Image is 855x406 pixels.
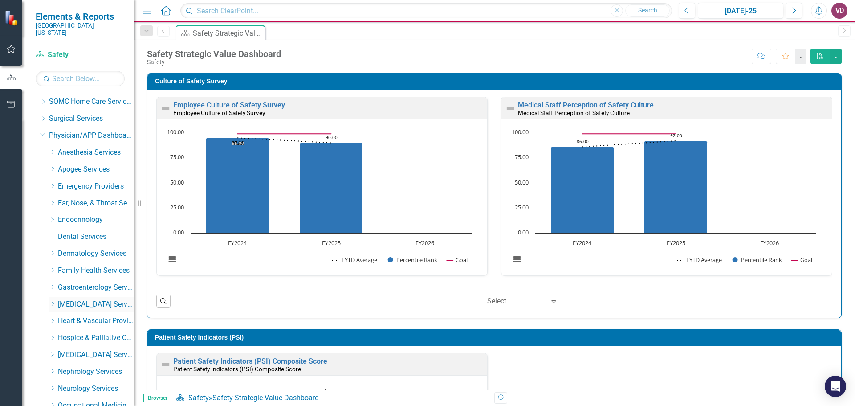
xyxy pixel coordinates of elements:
[232,140,244,146] text: 95.00
[511,253,523,266] button: View chart menu, Chart
[206,138,269,233] path: FY2024, 95. Percentile Rank.
[173,228,184,236] text: 0.00
[551,147,614,233] path: FY2024, 86. Percentile Rank.
[167,128,184,136] text: 100.00
[58,350,134,360] a: [MEDICAL_DATA] Services
[212,394,319,402] div: Safety Strategic Value Dashboard
[176,393,488,403] div: »
[512,128,529,136] text: 100.00
[58,232,134,242] a: Dental Services
[551,133,770,234] g: Percentile Rank, series 2 of 3. Bar series with 3 bars.
[506,128,821,273] svg: Interactive chart
[670,132,682,139] text: 92.00
[173,109,265,116] small: Employee Culture of Safety Survey
[415,239,434,247] text: FY2026
[36,11,125,22] span: Elements & Reports
[49,97,134,107] a: SOMC Home Care Services
[733,256,782,264] button: Show Percentile Rank
[698,3,783,19] button: [DATE]-25
[161,128,483,273] div: Chart. Highcharts interactive chart.
[170,153,184,161] text: 75.00
[173,365,301,373] small: Patient Safety Indicators (PSI) Composite Score
[161,128,476,273] svg: Interactive chart
[4,10,20,26] img: ClearPoint Strategy
[166,253,179,266] button: View chart menu, Chart
[188,394,209,402] a: Safety
[170,203,184,211] text: 25.00
[193,28,263,39] div: Safety Strategic Value Dashboard
[300,143,363,233] path: FY2025, 90. Percentile Rank.
[173,357,327,365] a: Patient Safety Indicators (PSI) Composite Score
[515,153,529,161] text: 75.00
[155,78,837,85] h3: Culture of Safety Survey
[644,141,708,233] path: FY2025, 92. Percentile Rank.
[701,6,780,16] div: [DATE]-25
[58,367,134,377] a: Nephrology Services
[577,138,589,144] text: 86.00
[667,239,685,247] text: FY2025
[36,22,125,37] small: [GEOGRAPHIC_DATA][US_STATE]
[625,4,670,17] button: Search
[142,394,171,402] span: Browser
[326,134,338,140] text: 90.00
[518,101,654,109] a: Medical Staff Perception of Safety Culture
[638,7,657,14] span: Search
[58,198,134,209] a: Ear, Nose, & Throat Services
[147,49,281,59] div: Safety Strategic Value Dashboard
[825,376,846,397] div: Open Intercom Messenger
[518,228,529,236] text: 0.00
[58,148,134,158] a: Anesthesia Services
[147,59,281,66] div: Safety
[49,131,134,141] a: Physician/APP Dashboards
[518,109,630,116] small: Medical Staff Perception of Safety Culture
[173,101,285,109] a: Employee Culture of Safety Survey
[58,316,134,326] a: Heart & Vascular Providers
[791,256,812,264] button: Show Goal
[388,256,438,264] button: Show Percentile Rank
[506,128,827,273] div: Chart. Highcharts interactive chart.
[206,133,425,234] g: Percentile Rank, series 2 of 3. Bar series with 3 bars.
[831,3,847,19] button: VD
[36,50,125,60] a: Safety
[228,239,247,247] text: FY2024
[332,256,378,264] button: Show FYTD Average
[58,266,134,276] a: Family Health Services
[160,359,171,370] img: Not Defined
[581,132,678,135] g: Goal, series 3 of 3. Line with 3 data points.
[515,178,529,186] text: 50.00
[58,299,134,310] a: [MEDICAL_DATA] Services
[447,256,468,264] button: Show Goal
[287,387,351,396] text: PSI Composite Score
[505,103,516,114] img: Not Defined
[573,239,592,247] text: FY2024
[49,114,134,124] a: Surgical Services
[58,164,134,175] a: Apogee Services
[58,249,134,259] a: Dermatology Services
[155,334,837,341] h3: Patient Safety Indicators (PSI)
[36,71,125,86] input: Search Below...
[58,181,134,192] a: Emergency Providers
[760,239,779,247] text: FY2026
[58,215,134,225] a: Endocrinology
[58,333,134,343] a: Hospice & Palliative Care Services
[58,384,134,394] a: Neurology Services
[160,103,171,114] img: Not Defined
[58,283,134,293] a: Gastroenterology Services
[180,3,672,19] input: Search ClearPoint...
[170,178,184,186] text: 50.00
[515,203,529,211] text: 25.00
[322,239,341,247] text: FY2025
[677,256,723,264] button: Show FYTD Average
